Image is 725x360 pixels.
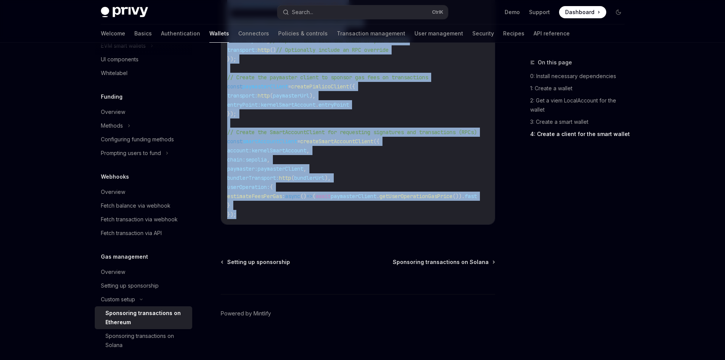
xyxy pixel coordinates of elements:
span: ()). [453,193,465,200]
a: Sponsoring transactions on Solana [393,258,494,266]
a: Fetch balance via webhook [95,199,192,213]
span: ( [291,174,294,181]
span: ( [312,193,315,200]
span: kernelSmartAccount [252,147,306,154]
a: Security [472,24,494,43]
a: Recipes [503,24,524,43]
a: Whitelabel [95,66,192,80]
span: transport: [227,92,258,99]
span: http [258,92,270,99]
a: Dashboard [559,6,606,18]
span: paymaster: [227,165,258,172]
a: Wallets [209,24,229,43]
span: } [227,202,230,209]
span: fast [465,193,477,200]
a: 3: Create a smart wallet [530,116,631,128]
div: Configuring funding methods [101,135,174,144]
a: 2: Get a viem LocalAccount for the wallet [530,94,631,116]
a: Configuring funding methods [95,133,192,146]
span: entryPoint [319,101,349,108]
a: User management [414,24,463,43]
span: // Optionally include an RPC override [276,46,389,53]
a: Setting up sponsorship [221,258,290,266]
span: () [270,46,276,53]
span: }); [227,56,236,62]
a: Authentication [161,24,200,43]
span: estimateFeesPerGas [227,193,282,200]
span: : [282,193,285,200]
span: ({ [373,138,379,145]
span: smartAccountClient [242,138,297,145]
span: paymasterClient [242,83,288,90]
span: async [285,193,300,200]
a: Support [529,8,550,16]
a: Policies & controls [278,24,328,43]
span: () [300,193,306,200]
span: http [258,46,270,53]
span: }); [227,110,236,117]
span: createPimlicoClient [291,83,349,90]
span: = [297,138,300,145]
div: Sponsoring transactions on Ethereum [105,309,188,327]
div: Fetch transaction via webhook [101,215,178,224]
span: const [227,138,242,145]
span: getUserOperationGasPrice [379,193,453,200]
span: => [306,193,312,200]
a: Basics [134,24,152,43]
a: Setting up sponsorship [95,279,192,293]
a: Overview [95,265,192,279]
span: { [270,184,273,190]
span: sepolia [245,156,267,163]
div: Overview [101,267,125,277]
div: Overview [101,187,125,197]
a: Fetch transaction via webhook [95,213,192,226]
span: kernelSmartAccount [261,101,315,108]
span: paymasterClient [258,165,303,172]
span: paymasterClient [331,193,376,200]
a: Powered by Mintlify [221,310,271,317]
div: UI components [101,55,139,64]
span: entryPoint: [227,101,261,108]
button: Search...CtrlK [277,5,448,19]
span: chain: [227,156,245,163]
span: = [288,83,291,90]
div: Sponsoring transactions on Solana [105,331,188,350]
span: ), [309,92,315,99]
span: }); [227,211,236,218]
h5: Funding [101,92,123,101]
span: paymasterUrl [273,92,309,99]
div: Whitelabel [101,69,127,78]
button: Toggle dark mode [612,6,625,18]
span: account: [227,147,252,154]
h5: Gas management [101,252,148,261]
span: Ctrl K [432,9,443,15]
span: On this page [538,58,572,67]
a: Demo [505,8,520,16]
a: API reference [534,24,570,43]
span: await [315,193,331,200]
span: // Create the paymaster client to sponsor gas fees on transactions [227,74,428,81]
span: ({ [349,83,355,90]
span: http [279,174,291,181]
span: transport: [227,46,258,53]
span: bundlerUrl [294,174,325,181]
div: Methods [101,121,123,130]
span: , [303,165,306,172]
a: 1: Create a wallet [530,82,631,94]
a: Welcome [101,24,125,43]
span: Setting up sponsorship [227,258,290,266]
div: Search... [292,8,313,17]
span: userOperation: [227,184,270,190]
a: 0: Install necessary dependencies [530,70,631,82]
span: bundlerTransport: [227,174,279,181]
span: . [376,193,379,200]
a: Connectors [238,24,269,43]
a: UI components [95,53,192,66]
a: Overview [95,105,192,119]
a: Transaction management [337,24,405,43]
span: Dashboard [565,8,594,16]
span: ( [270,92,273,99]
span: createSmartAccountClient [300,138,373,145]
div: Prompting users to fund [101,149,161,158]
a: Sponsoring transactions on Solana [95,329,192,352]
